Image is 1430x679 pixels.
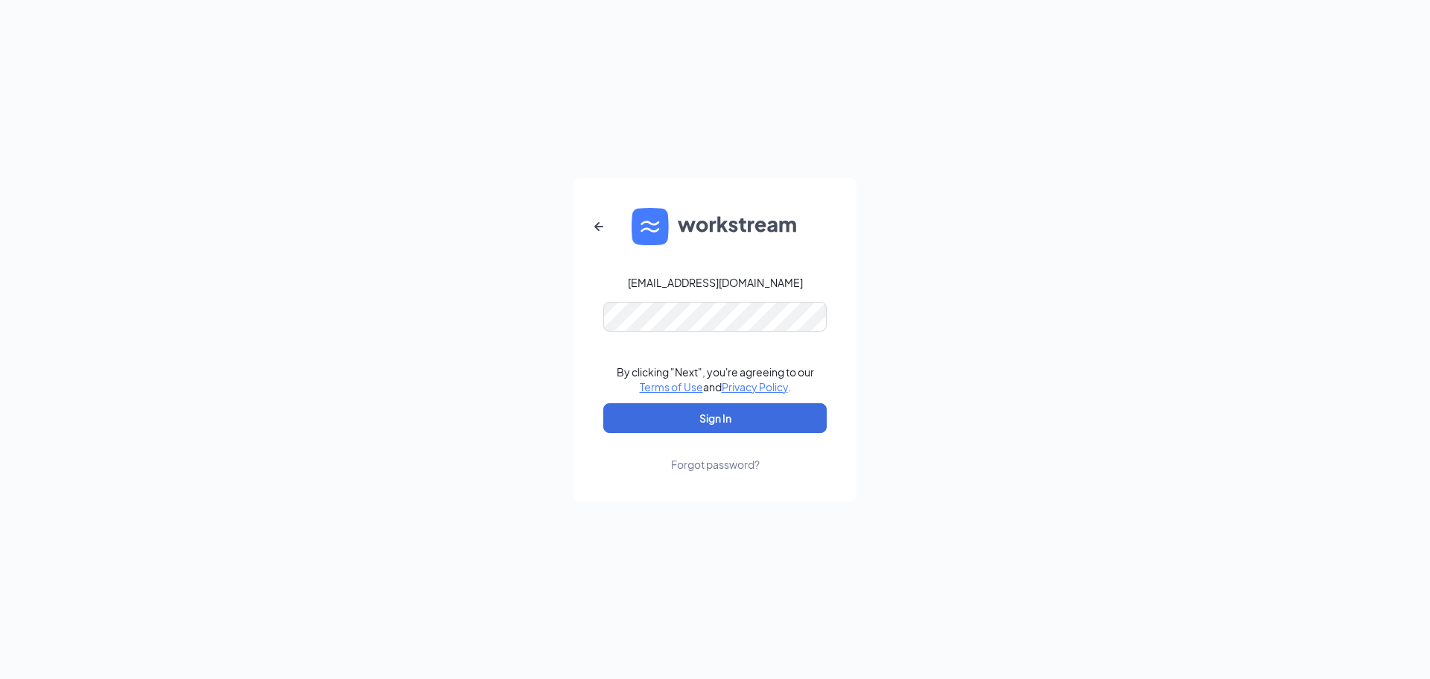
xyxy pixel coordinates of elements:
[722,380,788,394] a: Privacy Policy
[640,380,703,394] a: Terms of Use
[628,275,803,290] div: [EMAIL_ADDRESS][DOMAIN_NAME]
[671,433,760,472] a: Forgot password?
[632,208,798,245] img: WS logo and Workstream text
[603,403,827,433] button: Sign In
[617,364,814,394] div: By clicking "Next", you're agreeing to our and .
[581,209,617,244] button: ArrowLeftNew
[590,218,608,236] svg: ArrowLeftNew
[671,457,760,472] div: Forgot password?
